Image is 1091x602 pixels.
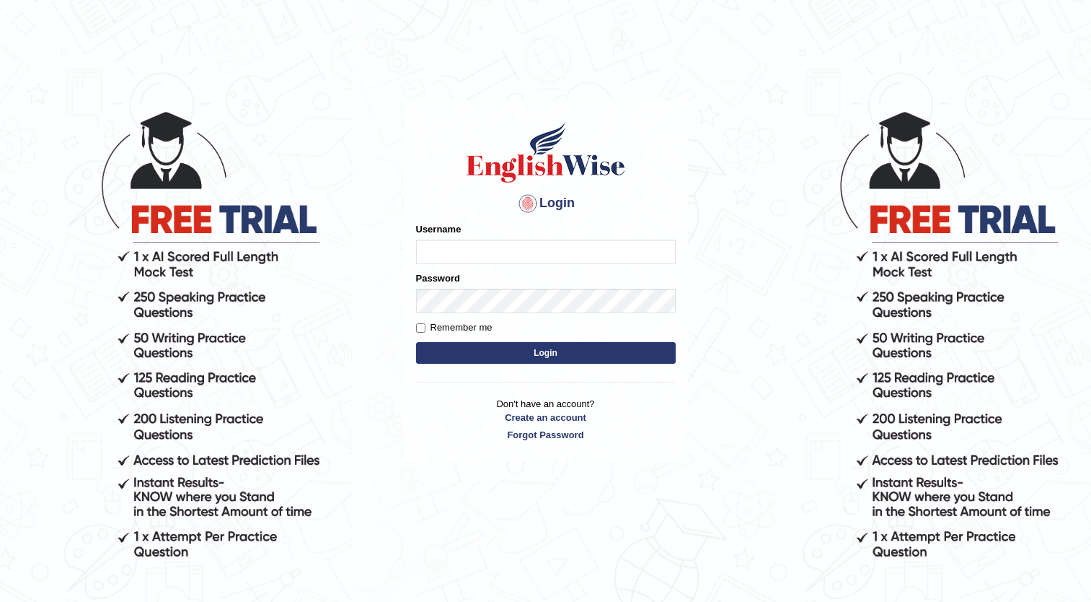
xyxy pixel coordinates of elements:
button: Login [416,342,676,364]
img: Logo of English Wise sign in for intelligent practice with AI [464,120,628,185]
h4: Login [416,192,676,215]
input: Remember me [416,323,425,333]
label: Username [416,222,461,236]
label: Password [416,271,460,285]
a: Create an account [416,411,676,424]
a: Forgot Password [416,428,676,442]
p: Don't have an account? [416,397,676,442]
label: Remember me [416,320,493,335]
